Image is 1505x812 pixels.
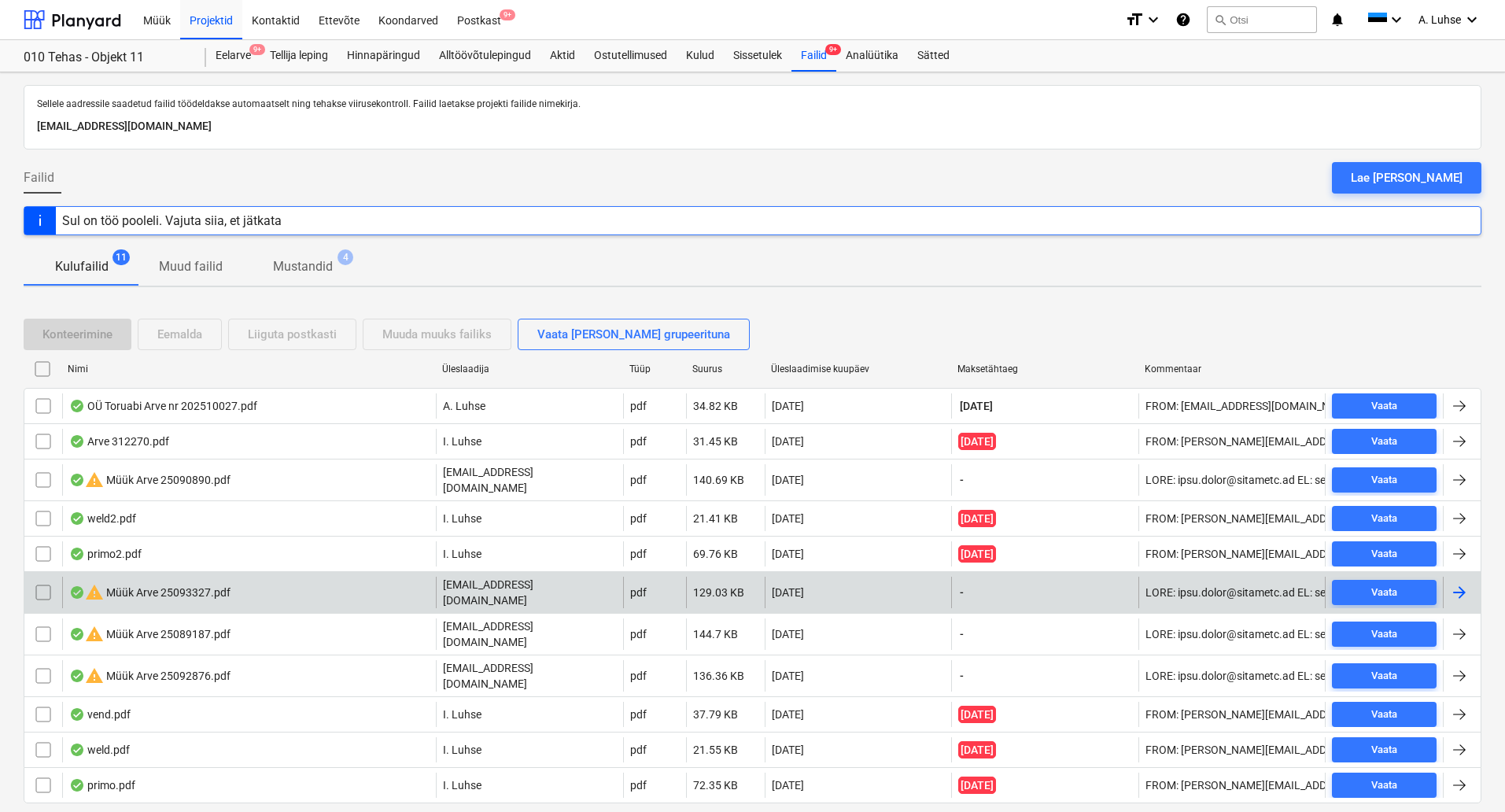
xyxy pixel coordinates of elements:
[68,364,430,375] div: Nimi
[69,625,231,644] div: Müük Arve 25089187.pdf
[630,670,647,682] div: pdf
[630,779,647,792] div: pdf
[69,744,85,756] div: Andmed failist loetud
[1332,429,1437,454] button: Vaata
[630,400,647,412] div: pdf
[1371,667,1397,685] div: Vaata
[1332,622,1437,647] button: Vaata
[958,777,996,794] span: [DATE]
[442,364,617,375] div: Üleslaadija
[24,168,54,187] span: Failid
[1371,741,1397,759] div: Vaata
[629,364,680,375] div: Tüüp
[958,398,994,414] span: [DATE]
[908,40,959,72] a: Sätted
[273,257,333,276] p: Mustandid
[1332,467,1437,493] button: Vaata
[772,670,804,682] div: [DATE]
[500,9,515,20] span: 9+
[1332,663,1437,688] button: Vaata
[693,779,738,792] div: 72.35 KB
[260,40,338,72] div: Tellija leping
[958,510,996,527] span: [DATE]
[1371,433,1397,451] div: Vaata
[206,40,260,72] a: Eelarve9+
[836,40,908,72] a: Analüütika
[1426,736,1505,812] div: Vestlusvidin
[85,666,104,685] span: warning
[69,666,231,685] div: Müük Arve 25092876.pdf
[693,708,738,721] div: 37.79 KB
[772,779,804,792] div: [DATE]
[443,511,481,526] p: I. Luhse
[791,40,836,72] div: Failid
[771,364,946,375] div: Üleslaadimise kuupäev
[772,512,804,525] div: [DATE]
[338,40,430,72] div: Hinnapäringud
[1371,626,1397,644] div: Vaata
[630,744,647,756] div: pdf
[443,618,617,650] p: [EMAIL_ADDRESS][DOMAIN_NAME]
[69,400,85,412] div: Andmed failist loetud
[585,40,677,72] a: Ostutellimused
[69,708,85,721] div: Andmed failist loetud
[677,40,724,72] a: Kulud
[443,742,481,758] p: I. Luhse
[69,670,85,682] div: Andmed failist loetud
[430,40,540,72] a: Alltöövõtulepingud
[693,744,738,756] div: 21.55 KB
[206,40,260,72] div: Eelarve
[69,583,231,602] div: Müük Arve 25093327.pdf
[724,40,791,72] a: Sissetulek
[1371,510,1397,528] div: Vaata
[69,744,130,756] div: weld.pdf
[540,40,585,72] a: Aktid
[69,779,135,792] div: primo.pdf
[1371,397,1397,415] div: Vaata
[957,364,1132,375] div: Maksetähtaeg
[69,435,85,448] div: Andmed failist loetud
[69,628,85,640] div: Andmed failist loetud
[1371,471,1397,489] div: Vaata
[55,257,109,276] p: Kulufailid
[69,474,85,486] div: Andmed failist loetud
[1145,364,1319,375] div: Kommentaar
[443,546,481,562] p: I. Luhse
[630,708,647,721] div: pdf
[37,98,1468,111] p: Sellele aadressile saadetud failid töödeldakse automaatselt ning tehakse viirusekontroll. Failid ...
[630,586,647,599] div: pdf
[69,548,142,560] div: primo2.pdf
[85,583,104,602] span: warning
[1426,736,1505,812] iframe: Chat Widget
[693,512,738,525] div: 21.41 KB
[85,471,104,489] span: warning
[1332,580,1437,605] button: Vaata
[630,435,647,448] div: pdf
[958,626,965,642] span: -
[1332,773,1437,798] button: Vaata
[958,433,996,450] span: [DATE]
[693,435,738,448] div: 31.45 KB
[443,434,481,449] p: I. Luhse
[958,741,996,758] span: [DATE]
[772,708,804,721] div: [DATE]
[692,364,758,375] div: Suurus
[693,670,744,682] div: 136.36 KB
[772,744,804,756] div: [DATE]
[958,668,965,684] span: -
[69,435,169,448] div: Arve 312270.pdf
[958,472,965,488] span: -
[69,779,85,792] div: Andmed failist loetud
[69,708,131,721] div: vend.pdf
[958,545,996,563] span: [DATE]
[37,117,1468,136] p: [EMAIL_ADDRESS][DOMAIN_NAME]
[443,777,481,793] p: I. Luhse
[958,585,965,600] span: -
[1332,541,1437,567] button: Vaata
[772,400,804,412] div: [DATE]
[69,548,85,560] div: Andmed failist loetud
